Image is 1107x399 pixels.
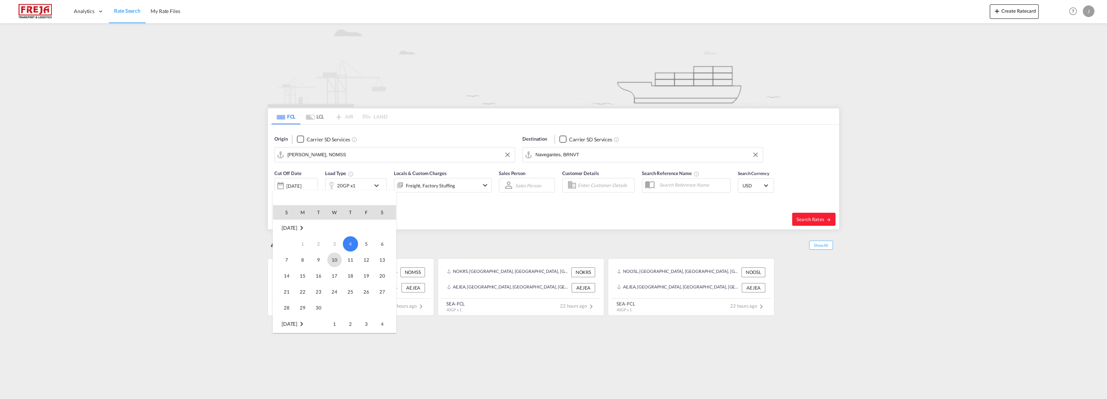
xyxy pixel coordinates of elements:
[273,284,396,300] tr: Week 4
[374,268,396,284] td: Saturday September 20 2025
[343,269,358,283] span: 18
[375,253,390,267] span: 13
[279,300,294,315] span: 28
[295,284,310,299] span: 22
[295,205,311,220] th: M
[327,284,342,299] span: 24
[327,316,342,332] td: Wednesday October 1 2025
[279,269,294,283] span: 14
[359,317,374,331] span: 3
[359,253,374,267] span: 12
[295,236,311,252] td: Monday September 1 2025
[311,284,326,299] span: 23
[327,269,342,283] span: 17
[273,316,396,332] tr: Week 1
[279,284,294,299] span: 21
[374,316,396,332] td: Saturday October 4 2025
[311,268,327,284] td: Tuesday September 16 2025
[295,300,310,315] span: 29
[343,236,358,252] span: 4
[295,268,311,284] td: Monday September 15 2025
[342,268,358,284] td: Thursday September 18 2025
[295,284,311,300] td: Monday September 22 2025
[311,252,327,268] td: Tuesday September 9 2025
[327,236,342,252] td: Wednesday September 3 2025
[359,237,374,251] span: 5
[342,252,358,268] td: Thursday September 11 2025
[273,300,396,316] tr: Week 5
[295,300,311,316] td: Monday September 29 2025
[295,269,310,283] span: 15
[311,269,326,283] span: 16
[374,252,396,268] td: Saturday September 13 2025
[358,284,374,300] td: Friday September 26 2025
[273,268,295,284] td: Sunday September 14 2025
[375,237,390,251] span: 6
[273,205,295,220] th: S
[358,268,374,284] td: Friday September 19 2025
[343,284,358,299] span: 25
[295,252,311,268] td: Monday September 8 2025
[273,300,295,316] td: Sunday September 28 2025
[327,253,342,267] span: 10
[374,205,396,220] th: S
[359,284,374,299] span: 26
[359,269,374,283] span: 19
[311,205,327,220] th: T
[375,269,390,283] span: 20
[327,268,342,284] td: Wednesday September 17 2025
[327,284,342,300] td: Wednesday September 24 2025
[282,225,297,231] span: [DATE]
[311,284,327,300] td: Tuesday September 23 2025
[273,316,327,332] td: October 2025
[273,205,396,333] md-calendar: Calendar
[342,236,358,252] td: Thursday September 4 2025
[273,236,396,252] tr: Week 1
[279,253,294,267] span: 7
[311,300,327,316] td: Tuesday September 30 2025
[358,205,374,220] th: F
[358,316,374,332] td: Friday October 3 2025
[375,284,390,299] span: 27
[358,236,374,252] td: Friday September 5 2025
[273,220,396,236] tr: Week undefined
[273,268,396,284] tr: Week 3
[342,205,358,220] th: T
[327,252,342,268] td: Wednesday September 10 2025
[273,252,295,268] td: Sunday September 7 2025
[273,252,396,268] tr: Week 2
[311,253,326,267] span: 9
[374,284,396,300] td: Saturday September 27 2025
[295,253,310,267] span: 8
[375,317,390,331] span: 4
[343,317,358,331] span: 2
[327,205,342,220] th: W
[358,252,374,268] td: Friday September 12 2025
[342,284,358,300] td: Thursday September 25 2025
[342,316,358,332] td: Thursday October 2 2025
[327,317,342,331] span: 1
[311,300,326,315] span: 30
[374,236,396,252] td: Saturday September 6 2025
[311,236,327,252] td: Tuesday September 2 2025
[343,253,358,267] span: 11
[273,220,396,236] td: September 2025
[273,284,295,300] td: Sunday September 21 2025
[282,321,297,327] span: [DATE]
